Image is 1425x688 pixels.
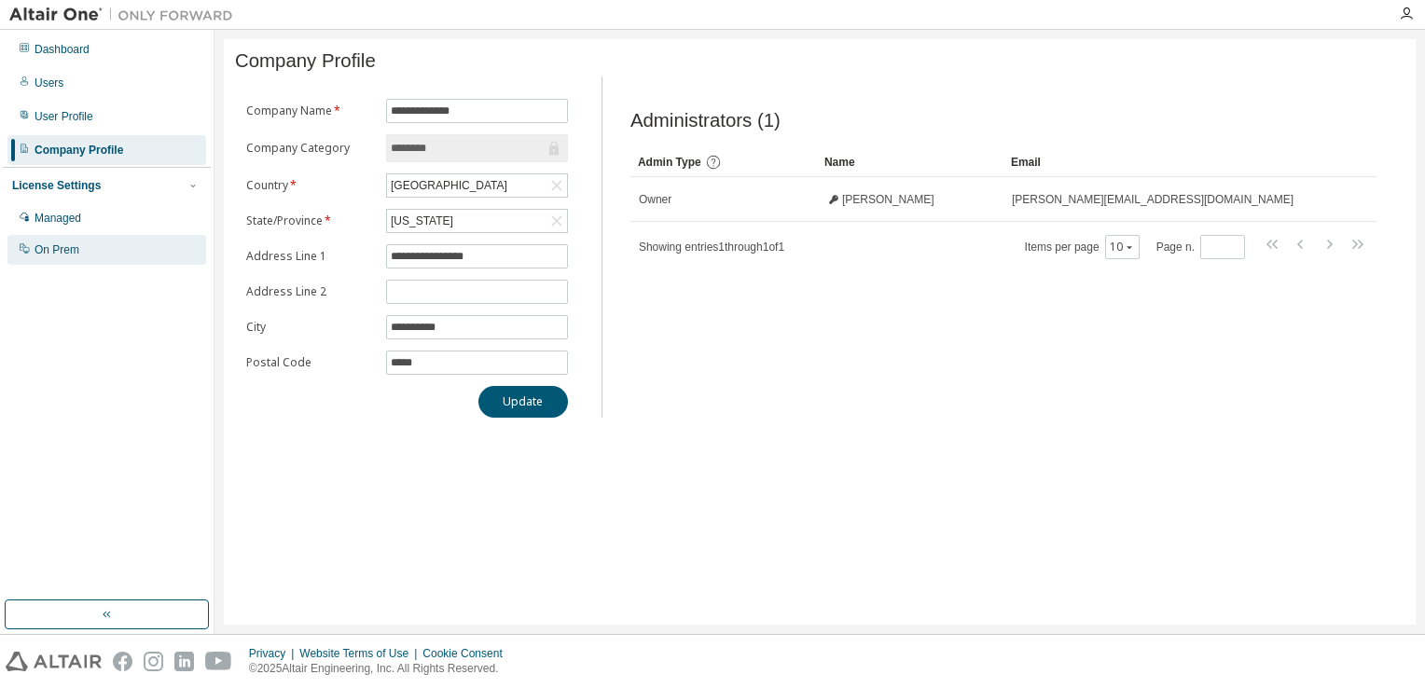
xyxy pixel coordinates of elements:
span: [PERSON_NAME][EMAIL_ADDRESS][DOMAIN_NAME] [1012,192,1294,207]
label: City [246,320,375,335]
span: [PERSON_NAME] [842,192,934,207]
label: Country [246,178,375,193]
div: Managed [35,211,81,226]
div: Privacy [249,646,299,661]
div: Company Profile [35,143,123,158]
img: facebook.svg [113,652,132,671]
label: Company Name [246,103,375,118]
p: © 2025 Altair Engineering, Inc. All Rights Reserved. [249,661,514,677]
label: Company Category [246,141,375,156]
div: [GEOGRAPHIC_DATA] [388,175,510,196]
div: Dashboard [35,42,90,57]
div: Cookie Consent [422,646,513,661]
div: Users [35,76,63,90]
div: [GEOGRAPHIC_DATA] [387,174,567,197]
label: State/Province [246,213,375,228]
span: Company Profile [235,50,376,72]
div: Email [1011,147,1324,177]
span: Admin Type [638,156,701,169]
div: Website Terms of Use [299,646,422,661]
button: Update [478,386,568,418]
span: Items per page [1025,235,1140,259]
label: Address Line 2 [246,284,375,299]
label: Postal Code [246,355,375,370]
span: Page n. [1156,235,1245,259]
div: On Prem [35,242,79,257]
div: [US_STATE] [387,210,567,232]
img: instagram.svg [144,652,163,671]
span: Showing entries 1 through 1 of 1 [639,241,784,254]
div: [US_STATE] [388,211,456,231]
button: 10 [1110,240,1135,255]
img: Altair One [9,6,242,24]
div: User Profile [35,109,93,124]
img: youtube.svg [205,652,232,671]
div: License Settings [12,178,101,193]
span: Owner [639,192,671,207]
img: linkedin.svg [174,652,194,671]
div: Name [824,147,996,177]
label: Address Line 1 [246,249,375,264]
img: altair_logo.svg [6,652,102,671]
span: Administrators (1) [630,110,781,131]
